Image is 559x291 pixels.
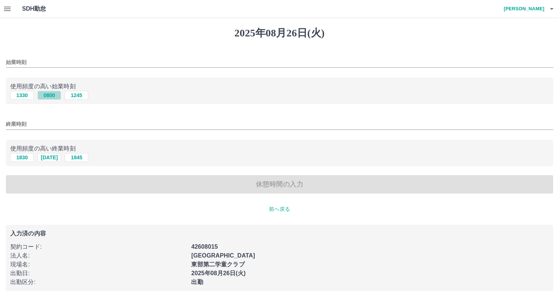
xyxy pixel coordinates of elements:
h1: 2025年08月26日(火) [6,27,553,39]
b: 東部第二学童クラブ [191,261,244,267]
p: 出勤日 : [10,269,187,278]
b: 出勤 [191,279,203,285]
button: [DATE] [37,153,61,162]
p: 法人名 : [10,251,187,260]
p: 使用頻度の高い始業時刻 [10,82,549,91]
button: 1845 [65,153,88,162]
p: 現場名 : [10,260,187,269]
p: 契約コード : [10,242,187,251]
b: 42608015 [191,244,218,250]
button: 0800 [37,91,61,100]
p: 使用頻度の高い終業時刻 [10,144,549,153]
button: 1330 [10,91,34,100]
b: [GEOGRAPHIC_DATA] [191,252,255,259]
button: 1830 [10,153,34,162]
button: 1245 [65,91,88,100]
p: 出勤区分 : [10,278,187,287]
p: 前へ戻る [6,205,553,213]
p: 入力済の内容 [10,231,549,237]
b: 2025年08月26日(火) [191,270,246,276]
